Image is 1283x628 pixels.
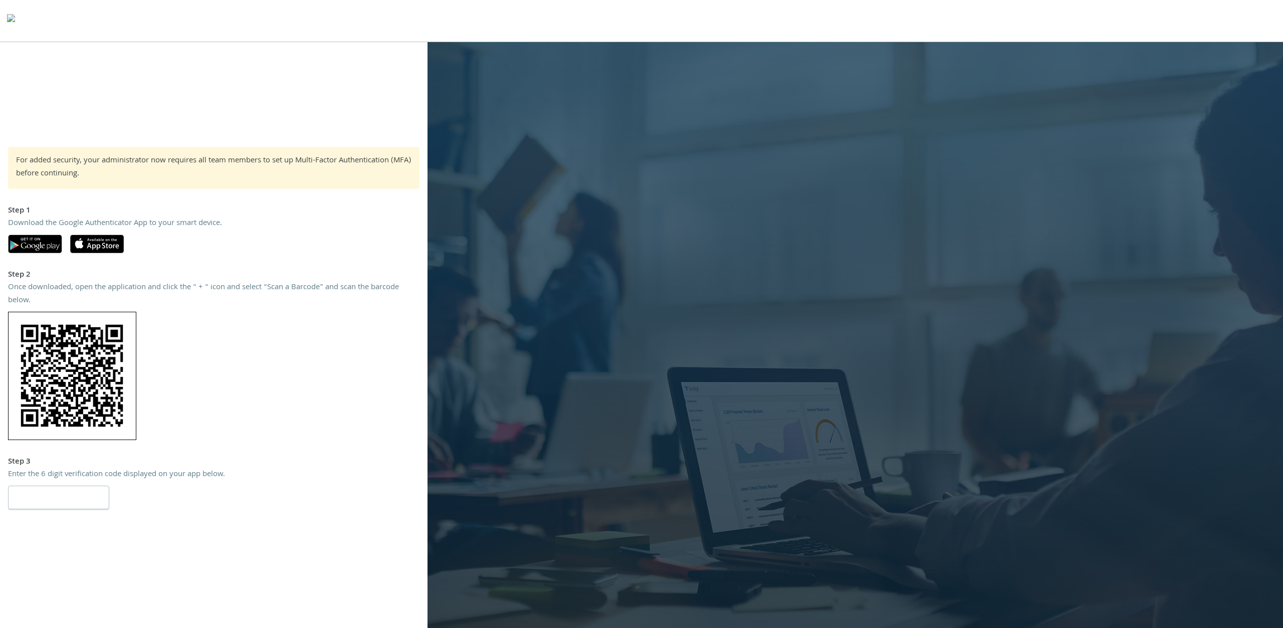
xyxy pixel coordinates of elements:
div: Enter the 6 digit verification code displayed on your app below. [8,469,419,482]
div: Once downloaded, open the application and click the “ + “ icon and select “Scan a Barcode” and sc... [8,282,419,307]
div: Download the Google Authenticator App to your smart device. [8,218,419,231]
div: For added security, your administrator now requires all team members to set up Multi-Factor Authe... [16,155,411,180]
img: google-play.svg [8,235,62,253]
strong: Step 3 [8,456,31,469]
img: todyl-logo-dark.svg [7,11,15,31]
img: pegAAAABJRU5ErkJggg== [8,312,136,440]
img: apple-app-store.svg [70,235,124,253]
strong: Step 2 [8,269,31,282]
strong: Step 1 [8,204,31,218]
